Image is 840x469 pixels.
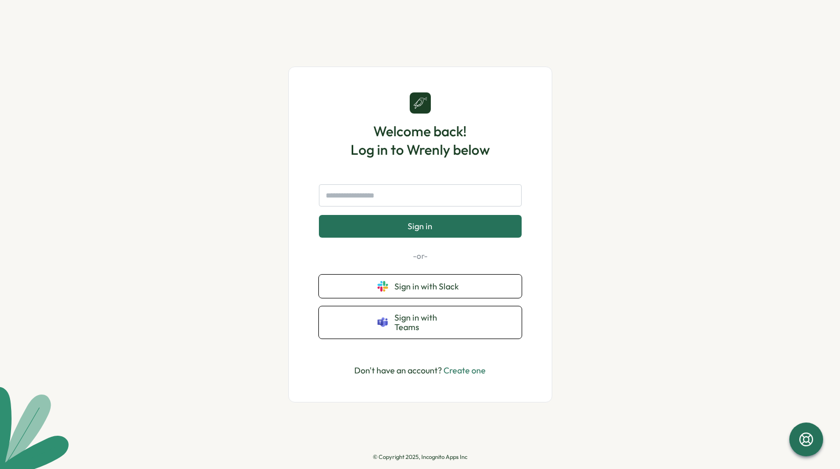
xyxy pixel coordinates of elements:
[319,215,522,237] button: Sign in
[319,275,522,298] button: Sign in with Slack
[319,250,522,262] p: -or-
[408,221,432,231] span: Sign in
[354,364,486,377] p: Don't have an account?
[394,282,463,291] span: Sign in with Slack
[351,122,490,159] h1: Welcome back! Log in to Wrenly below
[394,313,463,332] span: Sign in with Teams
[443,365,486,376] a: Create one
[319,306,522,339] button: Sign in with Teams
[373,454,467,461] p: © Copyright 2025, Incognito Apps Inc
